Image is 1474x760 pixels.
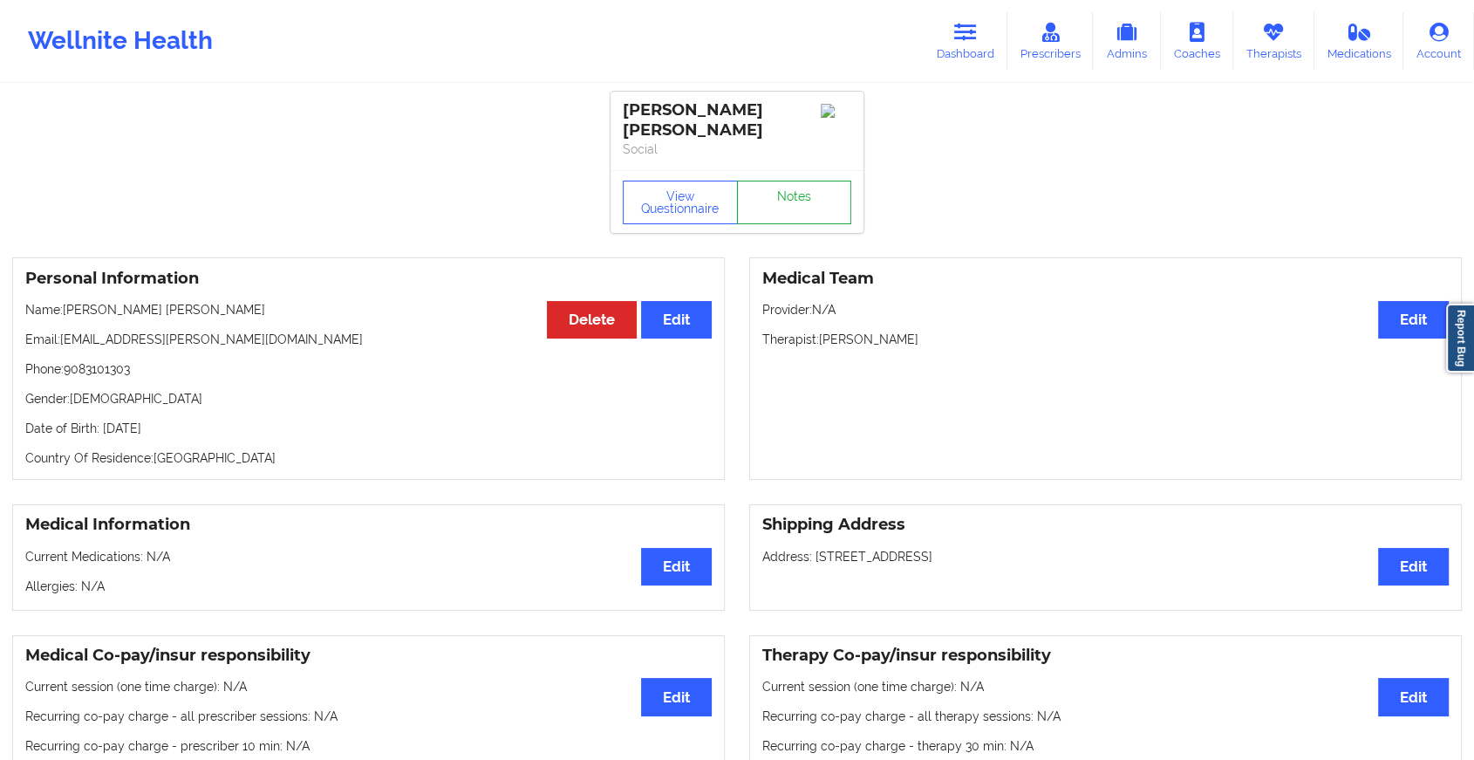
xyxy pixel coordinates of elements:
[762,548,1449,565] p: Address: [STREET_ADDRESS]
[641,678,712,715] button: Edit
[25,301,712,318] p: Name: [PERSON_NAME] [PERSON_NAME]
[762,708,1449,725] p: Recurring co-pay charge - all therapy sessions : N/A
[1403,12,1474,70] a: Account
[25,331,712,348] p: Email: [EMAIL_ADDRESS][PERSON_NAME][DOMAIN_NAME]
[25,420,712,437] p: Date of Birth: [DATE]
[25,449,712,467] p: Country Of Residence: [GEOGRAPHIC_DATA]
[1161,12,1233,70] a: Coaches
[1233,12,1314,70] a: Therapists
[623,100,851,140] div: [PERSON_NAME] [PERSON_NAME]
[762,301,1449,318] p: Provider: N/A
[1007,12,1094,70] a: Prescribers
[737,181,852,224] a: Notes
[547,301,637,339] button: Delete
[821,104,851,118] img: Image%2Fplaceholer-image.png
[641,301,712,339] button: Edit
[762,678,1449,695] p: Current session (one time charge): N/A
[25,737,712,755] p: Recurring co-pay charge - prescriber 10 min : N/A
[25,360,712,378] p: Phone: 9083101303
[762,331,1449,348] p: Therapist: [PERSON_NAME]
[25,548,712,565] p: Current Medications: N/A
[1378,548,1449,585] button: Edit
[1378,301,1449,339] button: Edit
[25,646,712,666] h3: Medical Co-pay/insur responsibility
[762,737,1449,755] p: Recurring co-pay charge - therapy 30 min : N/A
[25,708,712,725] p: Recurring co-pay charge - all prescriber sessions : N/A
[623,140,851,158] p: Social
[641,548,712,585] button: Edit
[924,12,1007,70] a: Dashboard
[1093,12,1161,70] a: Admins
[25,578,712,595] p: Allergies: N/A
[25,678,712,695] p: Current session (one time charge): N/A
[1446,304,1474,373] a: Report Bug
[762,515,1449,535] h3: Shipping Address
[25,269,712,289] h3: Personal Information
[1378,678,1449,715] button: Edit
[25,515,712,535] h3: Medical Information
[623,181,738,224] button: View Questionnaire
[1314,12,1404,70] a: Medications
[762,646,1449,666] h3: Therapy Co-pay/insur responsibility
[762,269,1449,289] h3: Medical Team
[25,390,712,407] p: Gender: [DEMOGRAPHIC_DATA]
